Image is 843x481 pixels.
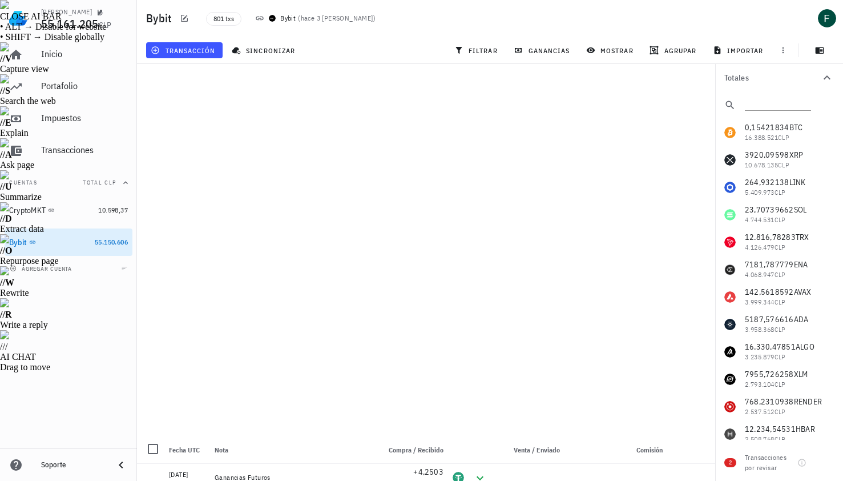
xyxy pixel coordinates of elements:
[636,446,663,454] span: Comisión
[585,436,667,464] div: Comisión
[514,446,560,454] span: Venta / Enviado
[41,460,105,470] div: Soporte
[491,436,564,464] div: Venta / Enviado
[169,469,205,480] div: [DATE]
[413,467,443,477] span: +4,2503
[729,458,732,467] span: 2
[215,446,228,454] span: Nota
[210,436,375,464] div: Nota
[745,452,793,473] div: Transacciones por revisar
[375,436,448,464] div: Compra / Recibido
[389,446,443,454] span: Compra / Recibido
[169,446,200,454] span: Fecha UTC
[164,436,210,464] div: Fecha UTC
